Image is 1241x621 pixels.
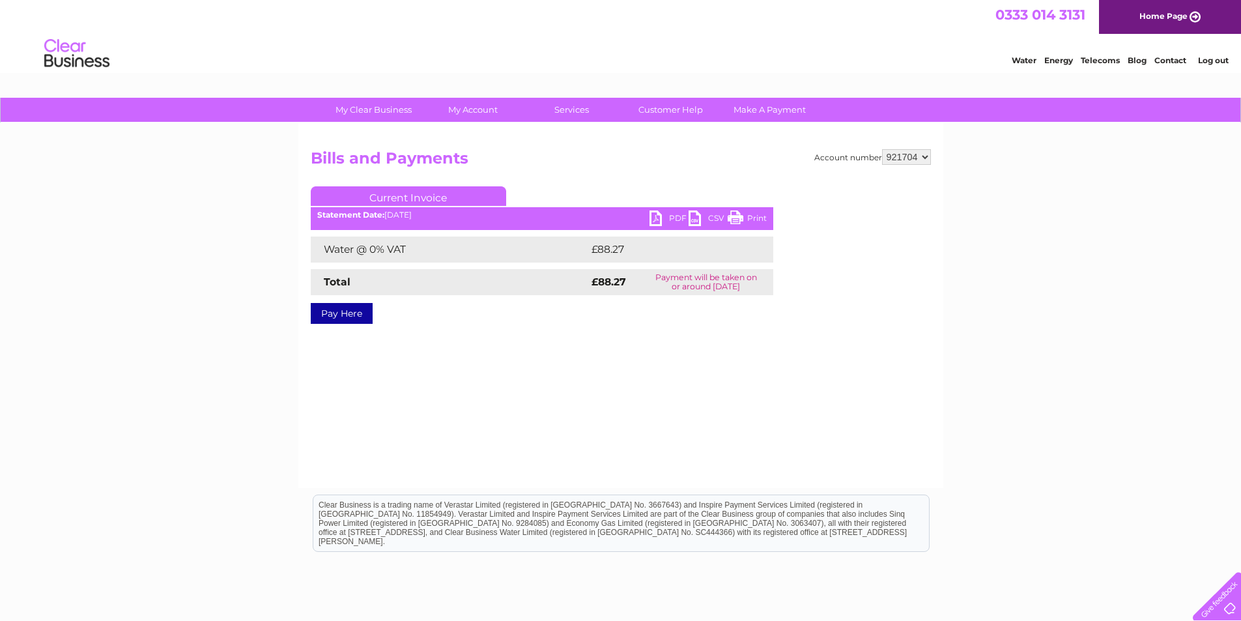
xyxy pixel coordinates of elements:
a: Energy [1044,55,1073,65]
h2: Bills and Payments [311,149,931,174]
a: 0333 014 3131 [995,7,1085,23]
strong: £88.27 [592,276,626,288]
a: Print [728,210,767,229]
a: Log out [1198,55,1229,65]
a: Contact [1154,55,1186,65]
a: My Clear Business [320,98,427,122]
td: Water @ 0% VAT [311,237,588,263]
b: Statement Date: [317,210,384,220]
div: Account number [814,149,931,165]
a: PDF [649,210,689,229]
a: Telecoms [1081,55,1120,65]
a: Make A Payment [716,98,823,122]
div: Clear Business is a trading name of Verastar Limited (registered in [GEOGRAPHIC_DATA] No. 3667643... [313,7,929,63]
a: Services [518,98,625,122]
a: Water [1012,55,1036,65]
a: Current Invoice [311,186,506,206]
a: Customer Help [617,98,724,122]
td: £88.27 [588,237,747,263]
td: Payment will be taken on or around [DATE] [639,269,773,295]
a: Blog [1128,55,1147,65]
a: My Account [419,98,526,122]
img: logo.png [44,34,110,74]
a: CSV [689,210,728,229]
a: Pay Here [311,303,373,324]
div: [DATE] [311,210,773,220]
strong: Total [324,276,350,288]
